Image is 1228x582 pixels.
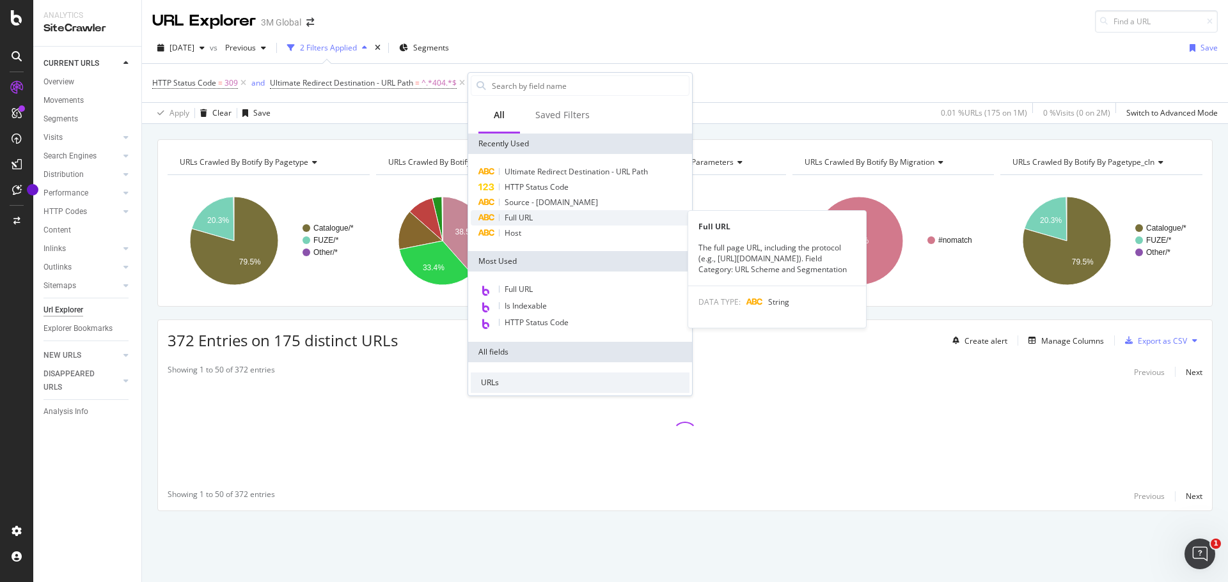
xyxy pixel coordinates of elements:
div: arrow-right-arrow-left [306,18,314,27]
h4: URLs Crawled By Botify By pagetype_cln [1010,152,1191,172]
div: Tooltip anchor [27,184,38,195]
button: Manage Columns [1023,333,1104,348]
text: 20.3% [207,216,229,225]
span: 309 [224,74,238,92]
text: 79.5% [1072,257,1094,266]
span: HTTP Status Code [505,181,569,192]
span: = [218,77,223,88]
button: Create alert [947,330,1007,351]
div: Next [1186,491,1202,502]
button: Segments [394,38,454,58]
a: DISAPPEARED URLS [43,367,120,394]
a: Overview [43,75,132,89]
a: Visits [43,131,120,144]
button: Clear [195,103,232,123]
div: Url Explorer [43,303,83,317]
a: Sitemaps [43,279,120,293]
a: Movements [43,94,132,107]
div: Recently Used [468,134,692,154]
div: Switch to Advanced Mode [1126,107,1218,118]
span: URLs Crawled By Botify By migration [805,157,934,167]
div: Segments [43,112,78,126]
span: Previous [220,42,256,53]
div: Save [253,107,271,118]
div: Analytics [43,10,131,21]
div: CURRENT URLS [43,57,99,70]
text: Other/* [313,248,338,257]
span: Is Indexable [505,300,547,311]
div: URLs [471,372,689,393]
a: HTTP Codes [43,205,120,218]
svg: A chart. [376,185,578,296]
text: Catalogue/* [1146,224,1186,233]
a: Performance [43,187,120,200]
button: Save [1185,38,1218,58]
div: Clear [212,107,232,118]
button: Previous [1134,489,1165,504]
div: Visits [43,131,63,144]
span: 1 [1211,539,1221,549]
div: Content [43,224,71,237]
text: 20.3% [1040,216,1062,225]
button: Previous [220,38,271,58]
div: Sitemaps [43,279,76,293]
text: FUZE/* [1146,236,1172,245]
button: Export as CSV [1120,330,1187,351]
button: and [251,77,265,89]
div: Overview [43,75,74,89]
div: Most Used [468,251,692,272]
button: 2 Filters Applied [282,38,372,58]
div: Full URL [688,221,866,232]
input: Find a URL [1095,10,1218,33]
div: The full page URL, including the protocol (e.g., [URL][DOMAIN_NAME]). Field Category: URL Scheme ... [688,242,866,275]
span: URLs Crawled By Botify By pagetype_cln [1012,157,1154,167]
div: DISAPPEARED URLS [43,367,108,394]
a: Search Engines [43,149,120,163]
button: [DATE] [152,38,210,58]
div: SiteCrawler [43,21,131,36]
div: Analysis Info [43,405,88,418]
h4: URLs Crawled By Botify By migration [802,152,983,172]
text: FUZE/* [313,236,339,245]
div: Movements [43,94,84,107]
svg: A chart. [1000,185,1202,296]
text: Other/* [1146,248,1170,257]
div: Previous [1134,367,1165,378]
a: Explorer Bookmarks [43,322,132,335]
span: Segments [413,42,449,53]
div: All fields [468,342,692,362]
button: Save [237,103,271,123]
a: Inlinks [43,242,120,256]
span: Ultimate Redirect Destination - URL Path [505,166,648,177]
a: Url Explorer [43,303,132,317]
span: 372 Entries on 175 distinct URLs [168,330,398,351]
button: Switch to Advanced Mode [1121,103,1218,123]
a: Distribution [43,168,120,181]
h4: URLs Crawled By Botify By locale [386,152,567,172]
div: A chart. [792,185,995,296]
a: Analysis Info [43,405,132,418]
text: 79.5% [239,257,261,266]
a: NEW URLS [43,349,120,362]
div: and [251,77,265,88]
a: CURRENT URLS [43,57,120,70]
span: DATA TYPE: [698,296,741,307]
input: Search by field name [491,76,689,95]
span: Ultimate Redirect Destination - URL Path [270,77,413,88]
div: Performance [43,187,88,200]
span: vs [210,42,220,53]
text: 38.5% [455,227,476,236]
div: Next [1186,367,1202,378]
a: Content [43,224,132,237]
text: 33.4% [423,263,445,272]
div: Search Engines [43,149,97,163]
div: Showing 1 to 50 of 372 entries [168,364,275,379]
svg: A chart. [168,185,370,296]
button: Apply [152,103,189,123]
button: Next [1186,364,1202,379]
div: Manage Columns [1041,335,1104,346]
span: URLs Crawled By Botify By locale [388,157,507,167]
span: URLs Crawled By Botify By pagetype [180,157,308,167]
div: Previous [1134,491,1165,502]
